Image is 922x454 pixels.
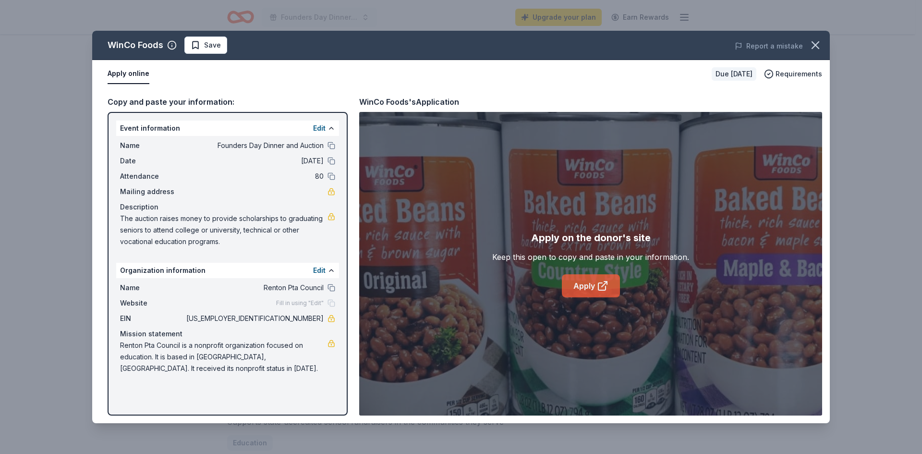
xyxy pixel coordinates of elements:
[120,186,184,197] span: Mailing address
[313,265,326,276] button: Edit
[562,274,620,297] a: Apply
[184,171,324,182] span: 80
[712,67,756,81] div: Due [DATE]
[120,213,328,247] span: The auction raises money to provide scholarships to graduating seniors to attend college or unive...
[116,263,339,278] div: Organization information
[108,64,149,84] button: Apply online
[184,140,324,151] span: Founders Day Dinner and Auction
[120,282,184,294] span: Name
[120,201,335,213] div: Description
[276,299,324,307] span: Fill in using "Edit"
[108,96,348,108] div: Copy and paste your information:
[204,39,221,51] span: Save
[184,155,324,167] span: [DATE]
[531,230,651,245] div: Apply on the donor's site
[120,171,184,182] span: Attendance
[116,121,339,136] div: Event information
[359,96,459,108] div: WinCo Foods's Application
[120,313,184,324] span: EIN
[313,123,326,134] button: Edit
[120,155,184,167] span: Date
[120,340,328,374] span: Renton Pta Council is a nonprofit organization focused on education. It is based in [GEOGRAPHIC_D...
[735,40,803,52] button: Report a mistake
[184,282,324,294] span: Renton Pta Council
[120,328,335,340] div: Mission statement
[184,313,324,324] span: [US_EMPLOYER_IDENTIFICATION_NUMBER]
[108,37,163,53] div: WinCo Foods
[184,37,227,54] button: Save
[492,251,689,263] div: Keep this open to copy and paste in your information.
[120,140,184,151] span: Name
[764,68,822,80] button: Requirements
[120,297,184,309] span: Website
[776,68,822,80] span: Requirements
